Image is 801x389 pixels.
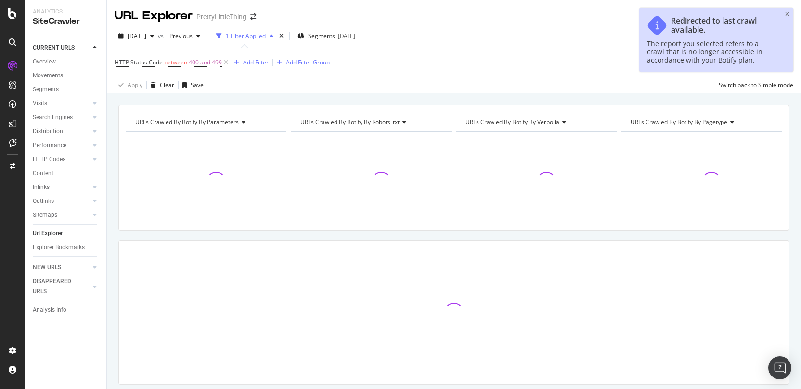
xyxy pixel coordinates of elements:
div: arrow-right-arrow-left [250,13,256,20]
a: Analysis Info [33,305,100,315]
a: Segments [33,85,100,95]
div: Outlinks [33,196,54,206]
div: CURRENT URLS [33,43,75,53]
div: 1 Filter Applied [226,32,266,40]
div: PrettyLittleThing [196,12,246,22]
span: 400 and 499 [189,56,222,69]
div: Url Explorer [33,228,63,238]
span: URLs Crawled By Botify By verbolia [465,118,559,126]
h4: URLs Crawled By Botify By pagetype [629,114,773,130]
div: DISAPPEARED URLS [33,276,81,297]
span: URLs Crawled By Botify By parameters [135,118,239,126]
div: Visits [33,99,47,109]
button: 1 Filter Applied [212,28,277,44]
span: HTTP Status Code [115,58,163,66]
button: Switch back to Simple mode [715,77,793,93]
span: vs [158,32,166,40]
h4: URLs Crawled By Botify By verbolia [464,114,608,130]
div: HTTP Codes [33,154,65,164]
div: Movements [33,71,63,81]
span: URLs Crawled By Botify By pagetype [631,118,727,126]
a: Url Explorer [33,228,100,238]
button: Previous [166,28,204,44]
button: Segments[DATE] [294,28,359,44]
button: Add Filter [230,57,269,68]
div: close toast [785,12,789,17]
div: Distribution [33,126,63,137]
div: NEW URLS [33,263,61,273]
span: Segments [308,32,335,40]
h4: URLs Crawled By Botify By parameters [133,114,278,130]
div: Analytics [33,8,99,16]
div: times [277,31,285,41]
div: Switch back to Simple mode [719,81,793,89]
a: CURRENT URLS [33,43,90,53]
a: Distribution [33,126,90,137]
button: Save [179,77,204,93]
span: between [164,58,187,66]
div: Apply [128,81,142,89]
a: Overview [33,57,100,67]
a: Performance [33,140,90,151]
a: Visits [33,99,90,109]
h4: URLs Crawled By Botify By robots_txt [298,114,443,130]
div: URL Explorer [115,8,193,24]
div: Open Intercom Messenger [768,356,791,379]
div: [DATE] [338,32,355,40]
div: Inlinks [33,182,50,192]
button: Apply [115,77,142,93]
div: Clear [160,81,174,89]
div: Overview [33,57,56,67]
button: Clear [147,77,174,93]
div: Add Filter [243,58,269,66]
a: NEW URLS [33,263,90,273]
div: Save [191,81,204,89]
a: HTTP Codes [33,154,90,164]
div: Performance [33,140,66,151]
a: Inlinks [33,182,90,192]
div: Content [33,168,53,178]
a: Search Engines [33,113,90,123]
div: SiteCrawler [33,16,99,27]
a: Outlinks [33,196,90,206]
span: URLs Crawled By Botify By robots_txt [300,118,400,126]
div: Redirected to last crawl available. [671,16,776,35]
div: Segments [33,85,59,95]
div: Explorer Bookmarks [33,242,85,252]
button: Add Filter Group [273,57,330,68]
button: [DATE] [115,28,158,44]
div: Sitemaps [33,210,57,220]
a: Movements [33,71,100,81]
a: Sitemaps [33,210,90,220]
a: Explorer Bookmarks [33,242,100,252]
a: DISAPPEARED URLS [33,276,90,297]
div: The report you selected refers to a crawl that is no longer accessible in accordance with your Bo... [647,39,776,64]
div: Search Engines [33,113,73,123]
a: Content [33,168,100,178]
span: Previous [166,32,193,40]
span: 2025 Aug. 29th [128,32,146,40]
div: Add Filter Group [286,58,330,66]
div: Analysis Info [33,305,66,315]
